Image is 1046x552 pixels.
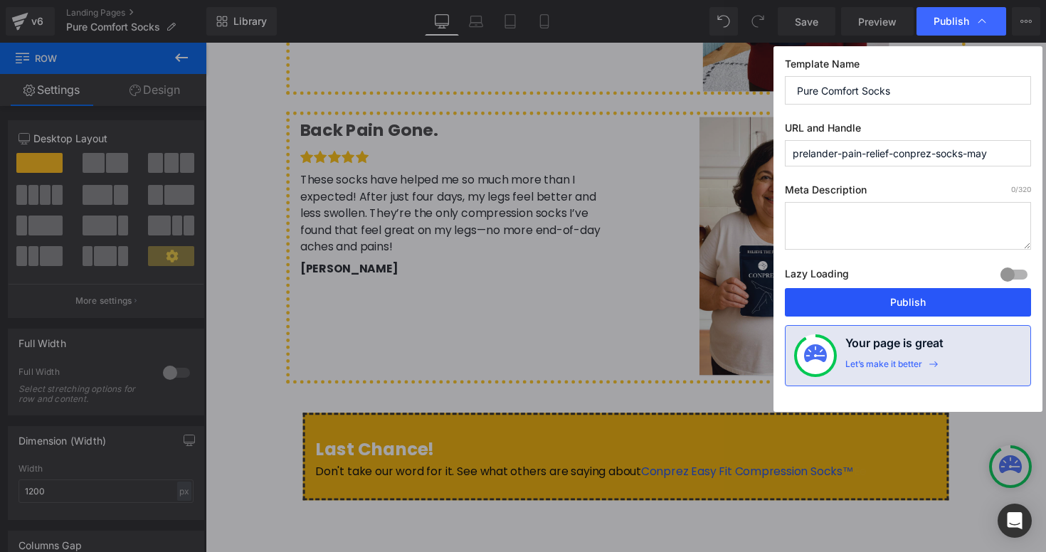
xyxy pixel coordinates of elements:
button: Publish [785,288,1031,317]
span: Publish [934,15,969,28]
strong: Back Pain Gone. [97,78,238,101]
span: E [664,431,670,447]
span: Don't take our word for it. See what others are saying about [112,431,446,447]
a: Conprez Easy Fit Compression Socks™ [446,431,664,447]
b: Order [DATE] and get 2 free pairs with your purchase! [184,520,678,545]
strong: Last Chance! [112,404,234,429]
label: Lazy Loading [785,265,849,288]
span: e [670,431,677,447]
label: Template Name [785,58,1031,76]
div: Open Intercom Messenger [998,504,1032,538]
p: These socks have helped me so much more than I expected! After just four days, my legs feel bette... [97,132,420,218]
h4: Your page is great [845,334,944,359]
img: onboarding-status.svg [804,344,827,367]
span: 0 [1011,185,1015,193]
span: /320 [1011,185,1031,193]
label: Meta Description [785,184,1031,202]
div: Let’s make it better [845,359,922,377]
label: URL and Handle [785,122,1031,140]
b: [PERSON_NAME] [97,223,197,240]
